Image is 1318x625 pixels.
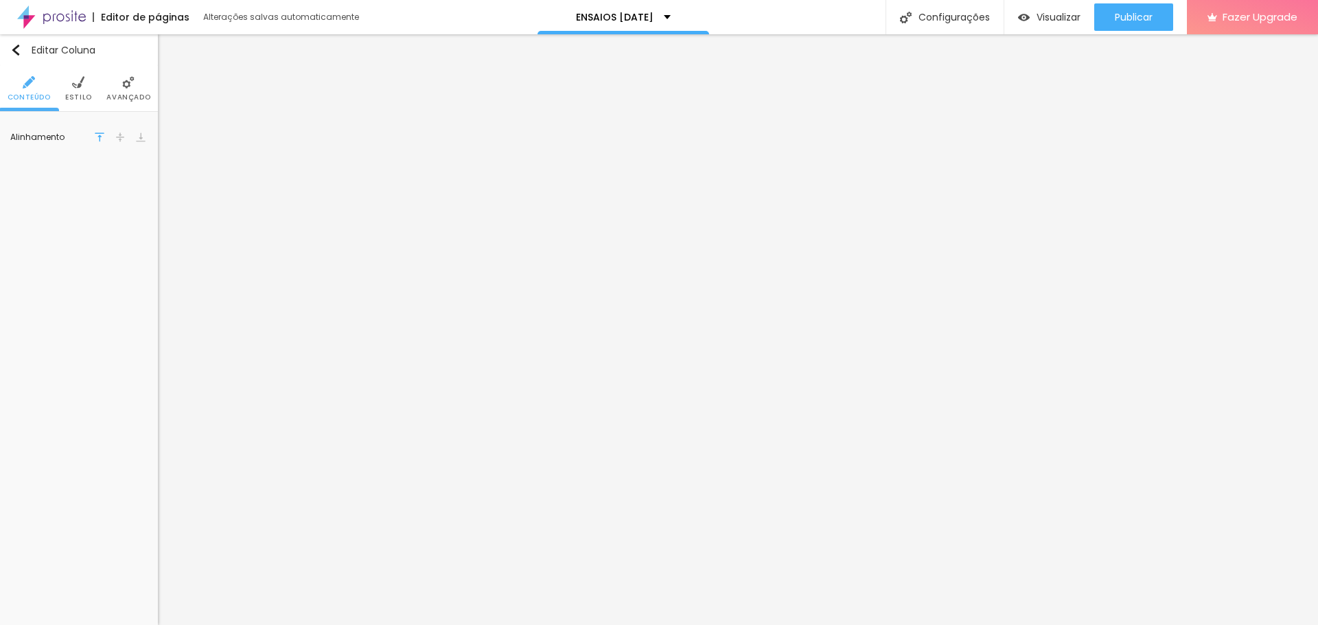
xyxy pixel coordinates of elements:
span: Publicar [1115,12,1153,23]
span: Fazer Upgrade [1223,11,1297,23]
button: Visualizar [1004,3,1094,31]
span: Avançado [106,94,150,101]
img: view-1.svg [1018,12,1030,23]
iframe: Editor [158,34,1318,625]
div: Alterações salvas automaticamente [203,13,361,21]
img: move-down-1.svg [136,132,146,142]
img: Icone [72,76,84,89]
img: Icone [122,76,135,89]
div: Editor de páginas [93,12,189,22]
img: move-up-1.svg [95,132,104,142]
span: Conteúdo [8,94,51,101]
img: Icone [10,45,21,56]
img: Icone [900,12,912,23]
span: Estilo [65,94,92,101]
img: Icone [23,76,35,89]
span: Visualizar [1037,12,1080,23]
div: Alinhamento [10,133,93,141]
div: Editar Coluna [10,45,95,56]
button: Publicar [1094,3,1173,31]
p: ENSAIOS [DATE] [576,12,654,22]
img: shrink-vertical-1.svg [115,132,125,142]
